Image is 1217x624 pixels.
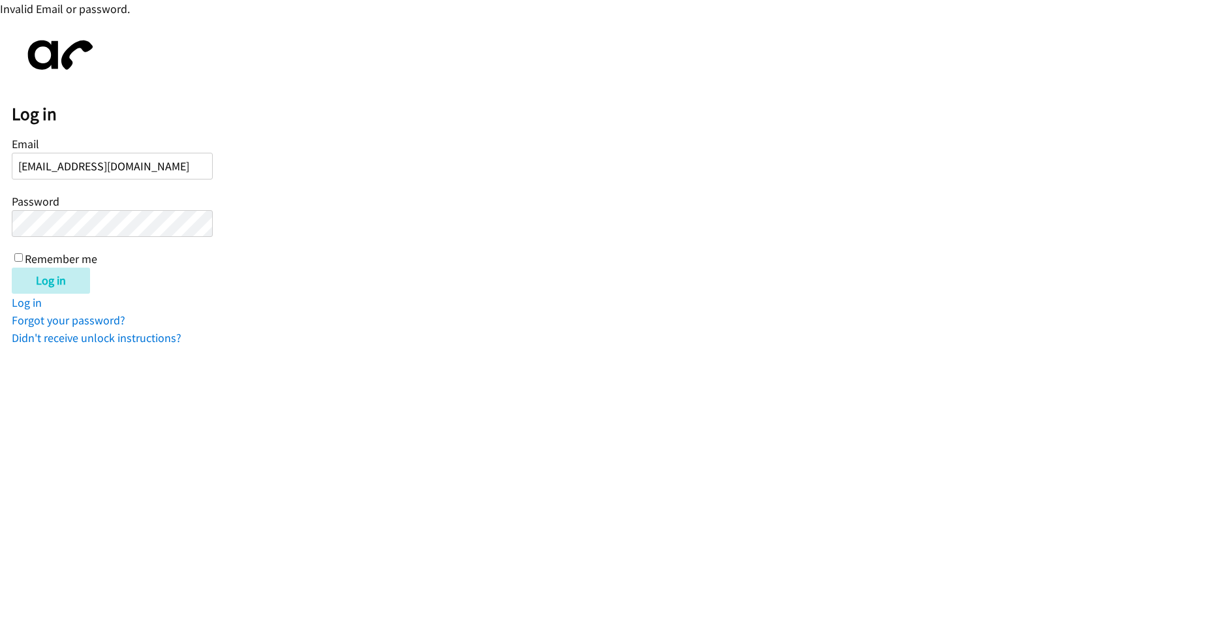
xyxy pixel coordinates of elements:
[12,103,1217,125] h2: Log in
[12,136,39,151] label: Email
[12,295,42,310] a: Log in
[12,313,125,328] a: Forgot your password?
[25,251,97,266] label: Remember me
[12,29,103,81] img: aphone-8a226864a2ddd6a5e75d1ebefc011f4aa8f32683c2d82f3fb0802fe031f96514.svg
[12,268,90,294] input: Log in
[12,330,181,345] a: Didn't receive unlock instructions?
[12,194,59,209] label: Password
